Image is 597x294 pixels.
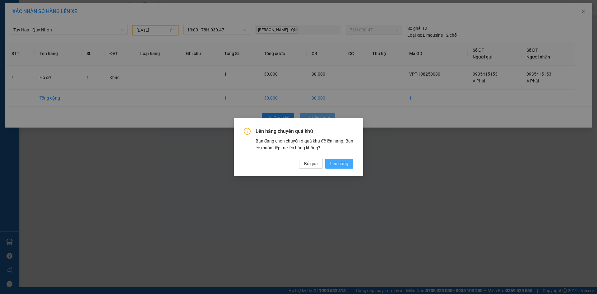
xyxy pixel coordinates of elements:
[244,128,251,135] span: info-circle
[325,159,353,169] button: Lên hàng
[256,138,353,151] div: Bạn đang chọn chuyến ở quá khứ để lên hàng. Bạn có muốn tiếp tục lên hàng không?
[256,128,353,135] span: Lên hàng chuyến quá khứ
[304,160,318,167] span: Bỏ qua
[299,159,323,169] button: Bỏ qua
[330,160,348,167] span: Lên hàng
